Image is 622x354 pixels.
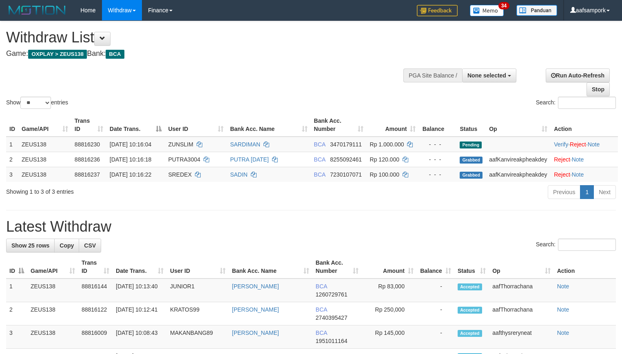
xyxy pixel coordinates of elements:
a: Note [557,330,569,336]
a: SARDIMAN [230,141,260,148]
span: Copy 1951011164 to clipboard [316,338,348,344]
input: Search: [558,239,616,251]
th: User ID: activate to sort column ascending [165,113,227,137]
th: Bank Acc. Name: activate to sort column ascending [229,255,312,279]
button: None selected [462,69,516,82]
th: Game/API: activate to sort column ascending [27,255,78,279]
span: Copy 8255092461 to clipboard [330,156,362,163]
a: PUTRA [DATE] [230,156,269,163]
td: Rp 250,000 [362,302,417,325]
td: aafthysreryneat [489,325,553,349]
td: 88816009 [78,325,113,349]
img: MOTION_logo.png [6,4,68,16]
td: ZEUS138 [18,137,71,152]
th: Action [554,255,616,279]
a: Note [557,306,569,313]
th: Amount: activate to sort column ascending [367,113,419,137]
span: Grabbed [460,157,483,164]
td: · [551,167,618,182]
span: 88816236 [75,156,100,163]
a: [PERSON_NAME] [232,330,279,336]
td: ZEUS138 [27,302,78,325]
a: [PERSON_NAME] [232,306,279,313]
th: Bank Acc. Number: activate to sort column ascending [312,255,362,279]
span: None selected [467,72,506,79]
span: Pending [460,142,482,148]
span: SREDEX [168,171,192,178]
a: Previous [548,185,580,199]
th: Game/API: activate to sort column ascending [18,113,71,137]
td: JUNIOR1 [167,279,229,302]
h1: Withdraw List [6,29,407,46]
img: Feedback.jpg [417,5,458,16]
a: 1 [580,185,594,199]
span: BCA [106,50,124,59]
span: BCA [316,283,327,290]
th: Bank Acc. Number: activate to sort column ascending [311,113,367,137]
a: Next [593,185,616,199]
th: Action [551,113,618,137]
select: Showentries [20,97,51,109]
a: Reject [554,156,570,163]
th: Bank Acc. Name: activate to sort column ascending [227,113,310,137]
span: OXPLAY > ZEUS138 [28,50,87,59]
span: 34 [498,2,509,9]
span: Copy 3470179111 to clipboard [330,141,362,148]
span: Grabbed [460,172,483,179]
span: Copy [60,242,74,249]
td: 2 [6,302,27,325]
td: 2 [6,152,18,167]
th: Op: activate to sort column ascending [486,113,551,137]
td: · · [551,137,618,152]
th: Status: activate to sort column ascending [454,255,489,279]
th: Balance: activate to sort column ascending [417,255,454,279]
span: [DATE] 10:16:04 [110,141,151,148]
span: Copy 1260729761 to clipboard [316,291,348,298]
img: Button%20Memo.svg [470,5,504,16]
td: ZEUS138 [18,167,71,182]
a: Reject [570,141,586,148]
span: Accepted [458,283,482,290]
span: CSV [84,242,96,249]
span: BCA [314,141,325,148]
td: MAKANBANG89 [167,325,229,349]
td: [DATE] 10:13:40 [113,279,167,302]
span: BCA [316,306,327,313]
span: BCA [314,156,325,163]
span: Copy 2740395427 to clipboard [316,314,348,321]
td: aafThorrachana [489,279,553,302]
td: aafThorrachana [489,302,553,325]
div: PGA Site Balance / [403,69,462,82]
span: Rp 1.000.000 [370,141,404,148]
td: 88816122 [78,302,113,325]
span: BCA [314,171,325,178]
td: ZEUS138 [18,152,71,167]
th: ID: activate to sort column descending [6,255,27,279]
span: Rp 120.000 [370,156,399,163]
span: PUTRA3004 [168,156,200,163]
td: 1 [6,279,27,302]
td: - [417,302,454,325]
th: Amount: activate to sort column ascending [362,255,417,279]
span: BCA [316,330,327,336]
input: Search: [558,97,616,109]
label: Show entries [6,97,68,109]
span: [DATE] 10:16:22 [110,171,151,178]
span: Copy 7230107071 to clipboard [330,171,362,178]
a: Stop [587,82,610,96]
span: 88816237 [75,171,100,178]
h1: Latest Withdraw [6,219,616,235]
th: User ID: activate to sort column ascending [167,255,229,279]
th: Trans ID: activate to sort column ascending [71,113,106,137]
th: Balance [419,113,456,137]
th: Date Trans.: activate to sort column descending [106,113,165,137]
td: Rp 145,000 [362,325,417,349]
a: Note [588,141,600,148]
span: Accepted [458,307,482,314]
td: 3 [6,167,18,182]
th: ID [6,113,18,137]
span: Rp 100.000 [370,171,399,178]
td: [DATE] 10:08:43 [113,325,167,349]
td: 1 [6,137,18,152]
td: - [417,279,454,302]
